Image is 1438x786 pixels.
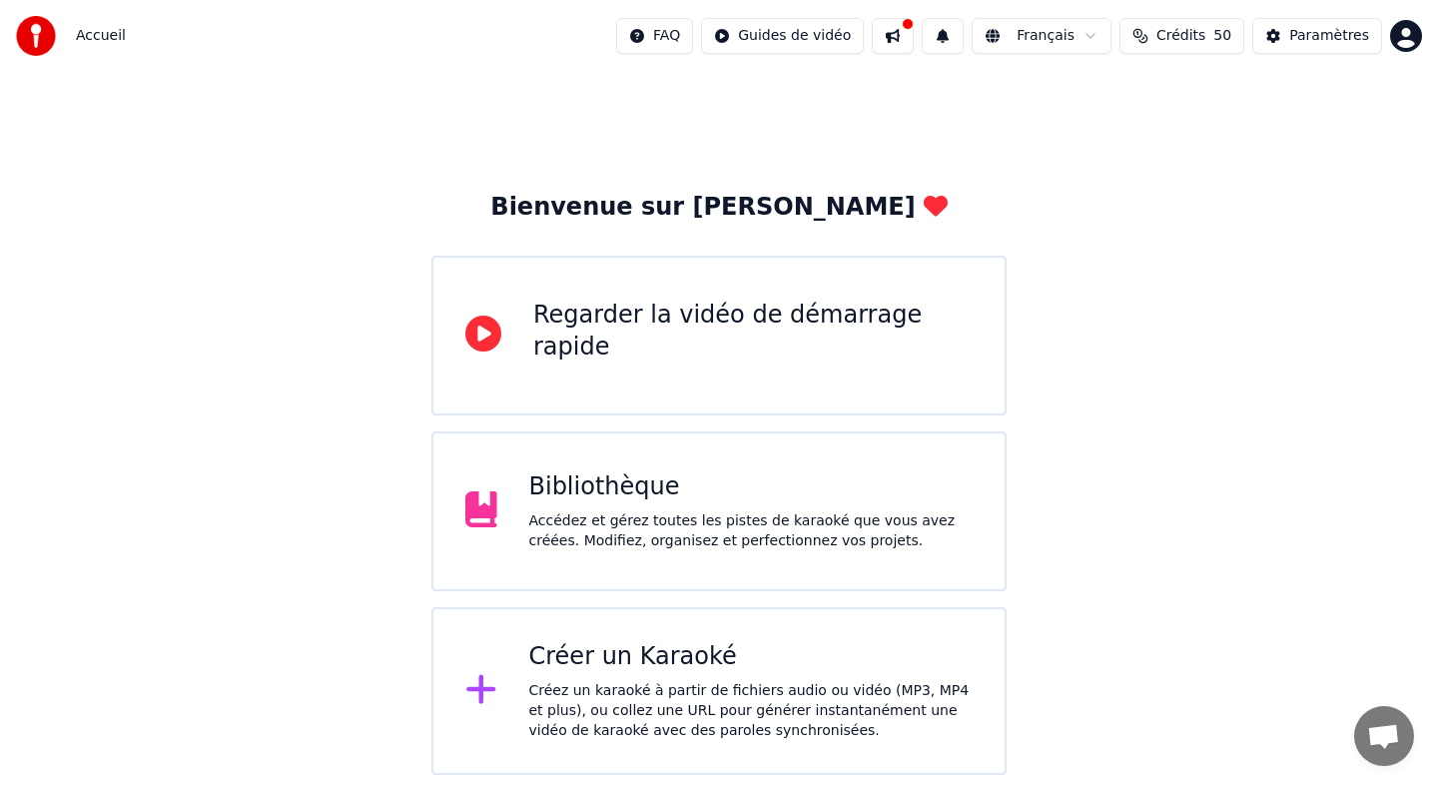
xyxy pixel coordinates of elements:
nav: breadcrumb [76,26,126,46]
button: Guides de vidéo [701,18,864,54]
span: Crédits [1156,26,1205,46]
div: Créez un karaoké à partir de fichiers audio ou vidéo (MP3, MP4 et plus), ou collez une URL pour g... [529,681,974,741]
button: Paramètres [1252,18,1382,54]
div: Paramètres [1289,26,1369,46]
button: Crédits50 [1119,18,1244,54]
div: Accédez et gérez toutes les pistes de karaoké que vous avez créées. Modifiez, organisez et perfec... [529,511,974,551]
span: Accueil [76,26,126,46]
div: Créer un Karaoké [529,641,974,673]
span: 50 [1213,26,1231,46]
a: Ouvrir le chat [1354,706,1414,766]
div: Regarder la vidéo de démarrage rapide [533,300,973,364]
img: youka [16,16,56,56]
button: FAQ [616,18,693,54]
div: Bibliothèque [529,471,974,503]
div: Bienvenue sur [PERSON_NAME] [490,192,947,224]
